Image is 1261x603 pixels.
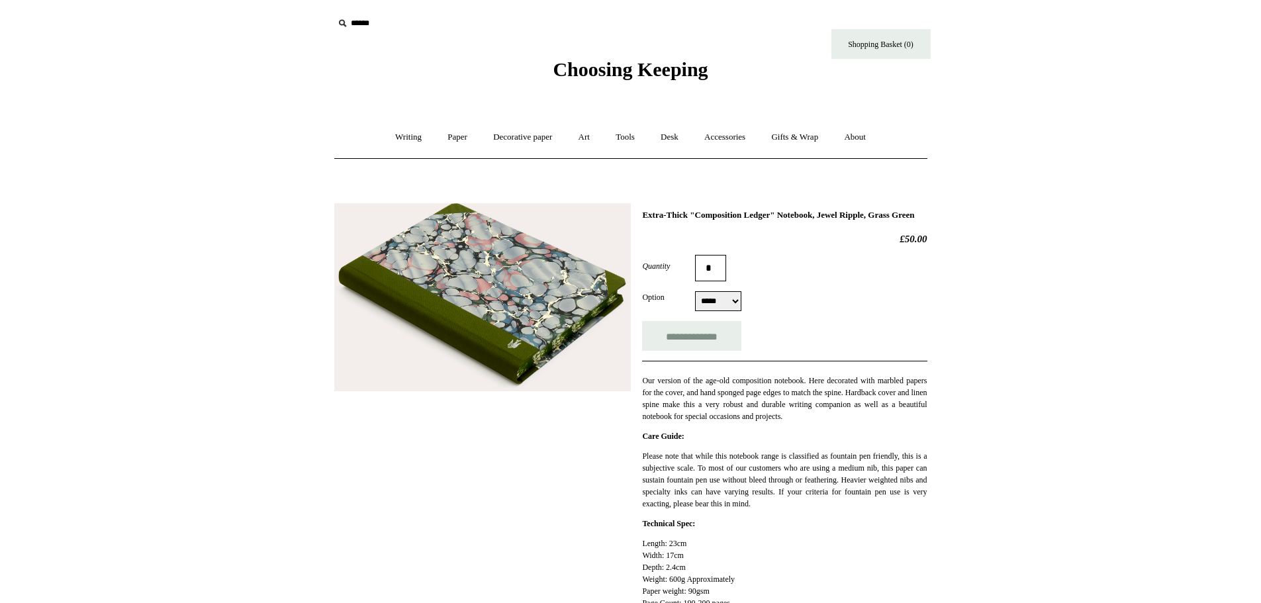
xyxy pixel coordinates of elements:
[481,120,564,155] a: Decorative paper
[832,120,878,155] a: About
[553,69,708,78] a: Choosing Keeping
[759,120,830,155] a: Gifts & Wrap
[642,233,927,245] h2: £50.00
[334,203,631,391] img: Extra-Thick "Composition Ledger" Notebook, Jewel Ripple, Grass Green
[642,210,927,220] h1: Extra-Thick "Composition Ledger" Notebook, Jewel Ripple, Grass Green
[642,432,684,441] strong: Care Guide:
[642,450,927,510] p: Please note that while this notebook range is classified as fountain pen friendly, this is a subj...
[649,120,690,155] a: Desk
[642,260,695,272] label: Quantity
[831,29,931,59] a: Shopping Basket (0)
[642,375,927,422] p: Our version of the age-old composition notebook. Here decorated with marbled papers for the cover...
[553,58,708,80] span: Choosing Keeping
[642,291,695,303] label: Option
[604,120,647,155] a: Tools
[692,120,757,155] a: Accessories
[383,120,434,155] a: Writing
[436,120,479,155] a: Paper
[642,519,695,528] strong: Technical Spec:
[567,120,602,155] a: Art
